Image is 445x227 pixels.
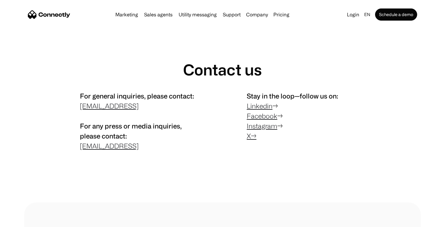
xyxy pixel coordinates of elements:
[113,12,140,17] a: Marketing
[80,122,182,140] span: For any press or media inquiries, please contact:
[251,132,256,140] a: →
[246,10,268,19] div: Company
[271,12,292,17] a: Pricing
[247,92,338,100] span: Stay in the loop—follow us on:
[183,61,262,79] h1: Contact us
[362,10,374,19] div: en
[375,8,417,21] a: Schedule a demo
[80,102,139,110] a: [EMAIL_ADDRESS]
[6,216,36,225] aside: Language selected: English
[12,216,36,225] ul: Language list
[28,10,70,19] a: home
[176,12,219,17] a: Utility messaging
[364,10,370,19] div: en
[244,10,270,19] div: Company
[247,112,277,120] a: Facebook
[247,91,365,141] p: → → →
[80,142,139,150] a: [EMAIL_ADDRESS]
[220,12,243,17] a: Support
[247,132,251,140] a: X
[80,92,194,100] span: For general inquiries, please contact:
[142,12,175,17] a: Sales agents
[247,122,277,130] a: Instagram
[247,102,272,110] a: Linkedin
[344,10,362,19] a: Login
